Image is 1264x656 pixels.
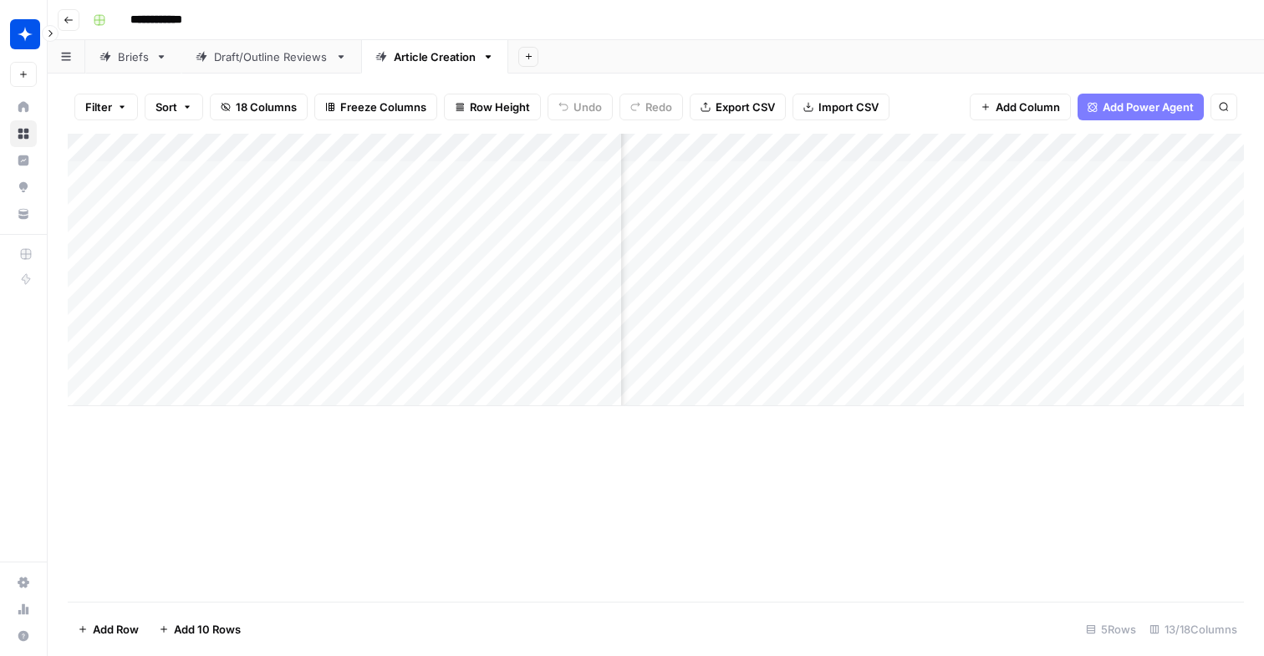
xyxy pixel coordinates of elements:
span: Add Column [996,99,1060,115]
button: Row Height [444,94,541,120]
div: 13/18 Columns [1143,616,1244,643]
button: Add Row [68,616,149,643]
button: Undo [548,94,613,120]
span: Add Power Agent [1103,99,1194,115]
button: Import CSV [793,94,889,120]
button: Workspace: Wiz [10,13,37,55]
a: Settings [10,569,37,596]
div: Briefs [118,48,149,65]
a: Draft/Outline Reviews [181,40,361,74]
span: Import CSV [818,99,879,115]
button: Help + Support [10,623,37,649]
a: Briefs [85,40,181,74]
div: Article Creation [394,48,476,65]
button: Freeze Columns [314,94,437,120]
a: Opportunities [10,174,37,201]
a: Insights [10,147,37,174]
span: Undo [573,99,602,115]
span: Add 10 Rows [174,621,241,638]
button: Export CSV [690,94,786,120]
div: 5 Rows [1079,616,1143,643]
span: Add Row [93,621,139,638]
button: Add Power Agent [1078,94,1204,120]
span: Freeze Columns [340,99,426,115]
span: 18 Columns [236,99,297,115]
div: Draft/Outline Reviews [214,48,329,65]
span: Row Height [470,99,530,115]
span: Redo [645,99,672,115]
button: Filter [74,94,138,120]
button: 18 Columns [210,94,308,120]
a: Home [10,94,37,120]
button: Redo [619,94,683,120]
a: Article Creation [361,40,508,74]
img: Wiz Logo [10,19,40,49]
a: Browse [10,120,37,147]
span: Sort [155,99,177,115]
button: Add Column [970,94,1071,120]
span: Filter [85,99,112,115]
button: Add 10 Rows [149,616,251,643]
span: Export CSV [716,99,775,115]
a: Usage [10,596,37,623]
button: Sort [145,94,203,120]
a: Your Data [10,201,37,227]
